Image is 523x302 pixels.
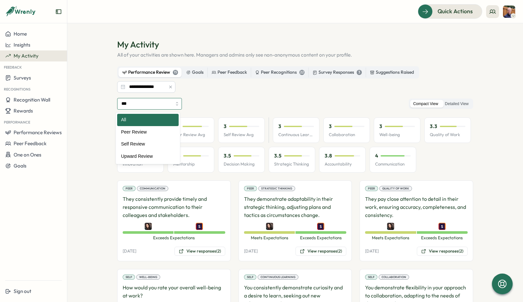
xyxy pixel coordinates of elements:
[224,123,227,130] p: 3
[173,161,209,167] p: Mentorship
[14,53,39,59] span: My Activity
[117,150,179,163] div: Upward Review
[317,223,324,230] img: Sarah Lazarich
[224,152,231,159] p: 3.5
[117,39,473,50] h1: My Activity
[14,288,31,294] span: Sign out
[117,138,179,150] div: Self Review
[123,161,158,167] p: Innovation
[173,70,178,75] div: 15
[14,129,62,135] span: Performance Reviews
[14,75,31,81] span: Surveys
[379,275,409,280] div: Collaboration
[123,235,225,241] span: Exceeds Expectations
[313,69,362,76] div: Survey Responses
[14,140,47,146] span: Peer Feedback
[117,114,179,126] div: All
[14,163,27,169] span: Goals
[255,69,305,76] div: Peer Recognitions
[365,195,468,219] p: They pay close attention to detail in their work, ensuring accuracy, completeness, and consistency.
[122,69,178,76] div: Performance Review
[123,195,225,219] p: They consistently provide timely and responsive communication to their colleagues and stakeholders.
[379,123,382,130] p: 3
[430,132,465,138] p: Quality of Work
[196,223,203,230] img: Sarah Lazarich
[224,132,259,138] p: Self Review Avg
[266,223,273,230] img: Kathy Cheng
[258,186,295,191] div: Strategic Thinking
[370,69,414,76] div: Suggestions Raised
[278,132,314,138] p: Continuous Learning
[244,275,256,280] div: Self
[244,195,347,219] p: They demonstrate adaptability in their strategic thinking, adjusting plans and tactics as circums...
[503,5,515,18] img: Morgan Ludtke
[123,248,136,254] p: [DATE]
[365,275,377,280] div: Self
[274,152,282,159] p: 3.5
[442,100,472,108] label: Detailed View
[329,132,364,138] p: Collaboration
[117,126,179,138] div: Peer Review
[410,100,441,108] label: Compact View
[186,69,204,76] div: Goals
[258,275,298,280] div: Continuous Learning
[365,186,378,191] div: Peer
[357,70,362,75] div: 3
[375,152,378,159] p: 4
[299,70,305,75] div: 22
[379,186,412,191] div: Quality of Work
[14,42,30,48] span: Insights
[365,235,416,241] span: Meets Expectations
[244,186,257,191] div: Peer
[14,108,33,114] span: Rewards
[212,69,247,76] div: Peer Feedback
[295,247,346,256] button: View responses(2)
[417,247,468,256] button: View responses(2)
[325,161,360,167] p: Accountability
[325,152,332,159] p: 3.8
[418,4,482,18] button: Quick Actions
[329,123,332,130] p: 3
[379,132,415,138] p: Well-being
[123,275,135,280] div: Self
[55,8,62,15] button: Expand sidebar
[417,235,468,241] span: Exceeds Expectations
[14,152,41,158] span: One on Ones
[274,161,310,167] p: Strategic Thinking
[136,275,160,280] div: Well-being
[137,186,168,191] div: Communication
[278,123,281,130] p: 3
[145,223,152,230] img: Kathy Cheng
[123,186,136,191] div: Peer
[174,247,225,256] button: View responses(2)
[14,31,27,37] span: Home
[430,123,437,130] p: 3.3
[295,235,346,241] span: Exceeds Expectations
[438,7,473,16] span: Quick Actions
[173,132,209,138] p: Peer Review Avg
[14,97,50,103] span: Recognition Wall
[375,161,411,167] p: Communication
[244,235,295,241] span: Meets Expectations
[244,248,258,254] p: [DATE]
[117,51,473,59] p: All of your activities are shown here. Managers and admins only see non-anonymous content on your...
[365,248,379,254] p: [DATE]
[224,161,259,167] p: Decision Making
[387,223,394,230] img: Kathy Cheng
[439,223,446,230] img: Sarah Lazarich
